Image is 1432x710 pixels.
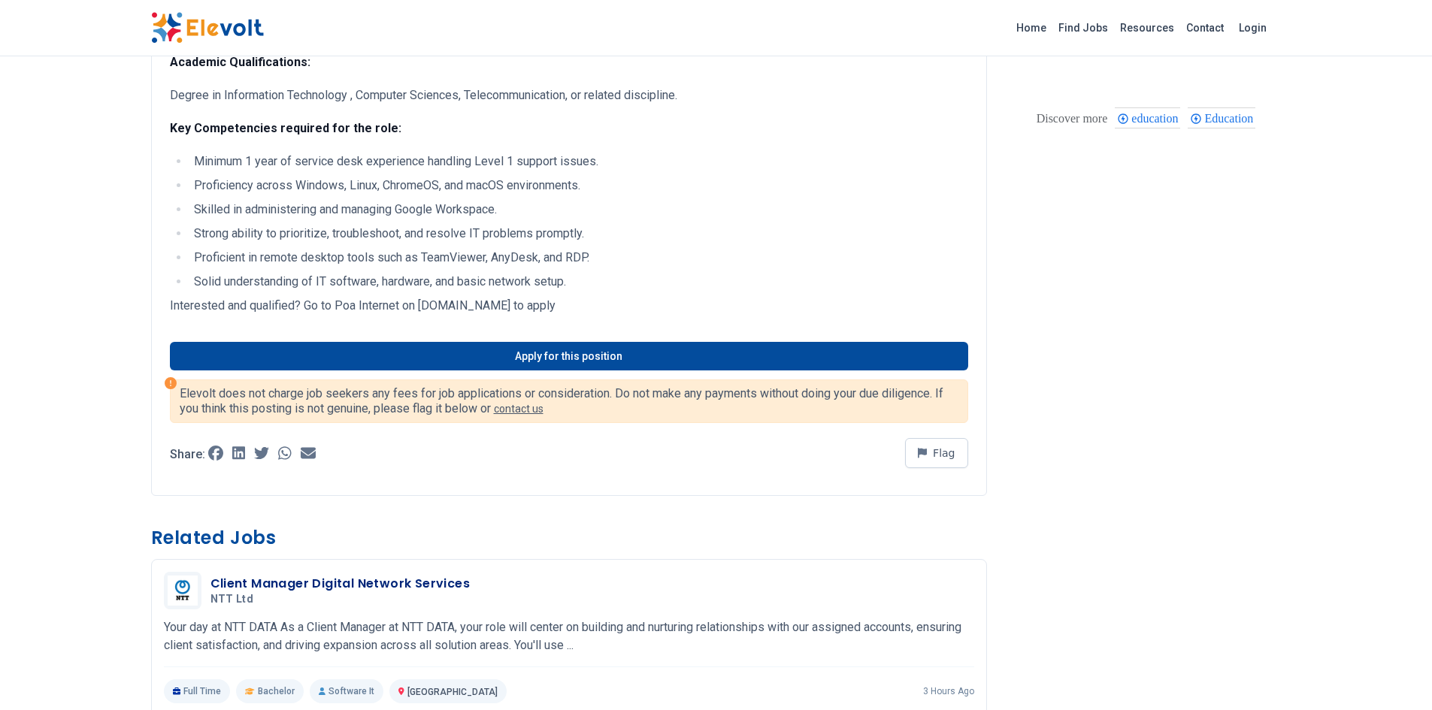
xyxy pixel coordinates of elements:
[170,121,401,135] strong: Key Competencies required for the role:
[1357,638,1432,710] iframe: Chat Widget
[1011,242,1282,452] iframe: Advertisement
[151,12,264,44] img: Elevolt
[164,572,974,703] a: NTT LtdClient Manager Digital Network ServicesNTT LtdYour day at NTT DATA As a Client Manager at ...
[258,685,295,697] span: Bachelor
[210,575,471,593] h3: Client Manager Digital Network Services
[905,438,968,468] button: Flag
[189,225,968,243] li: Strong ability to prioritize, troubleshoot, and resolve IT problems promptly.
[1114,16,1180,40] a: Resources
[1010,16,1052,40] a: Home
[180,386,958,416] p: Elevolt does not charge job seekers any fees for job applications or consideration. Do not make a...
[164,679,231,703] p: Full Time
[494,403,543,415] a: contact us
[151,526,987,550] h3: Related Jobs
[407,687,498,697] span: [GEOGRAPHIC_DATA]
[923,685,974,697] p: 3 hours ago
[170,86,968,104] p: Degree in Information Technology , Computer Sciences, Telecommunication, or related discipline.
[189,273,968,291] li: Solid understanding of IT software, hardware, and basic network setup.
[170,449,205,461] p: Share:
[189,153,968,171] li: Minimum 1 year of service desk experience handling Level 1 support issues.
[189,201,968,219] li: Skilled in administering and managing Google Workspace.
[1180,16,1230,40] a: Contact
[170,342,968,370] a: Apply for this position
[210,593,253,606] span: NTT Ltd
[1052,16,1114,40] a: Find Jobs
[164,618,974,654] p: Your day at NTT DATA As a Client Manager at NTT DATA, your role will center on building and nurtu...
[1037,108,1108,129] div: These are topics related to the article that might interest you
[189,249,968,267] li: Proficient in remote desktop tools such as TeamViewer, AnyDesk, and RDP.
[168,576,198,606] img: NTT Ltd
[189,177,968,195] li: Proficiency across Windows, Linux, ChromeOS, and macOS environments.
[1230,13,1276,43] a: Login
[1188,107,1255,128] div: Education
[310,679,383,703] p: Software It
[170,55,310,69] strong: Academic Qualifications:
[1204,112,1258,125] span: Education
[1115,107,1180,128] div: education
[1131,112,1182,125] span: education
[170,297,968,315] p: Interested and qualified? Go to Poa Internet on [DOMAIN_NAME] to apply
